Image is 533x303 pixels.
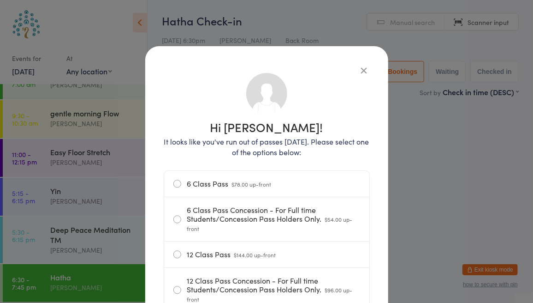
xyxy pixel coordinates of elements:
label: 6 Class Pass Concession - For Full time Students/Concession Pass Holders Only. [173,197,360,241]
span: $144.00 up-front [234,251,276,259]
p: It looks like you've run out of passes [DATE]. Please select one of the options below: [164,136,370,158]
h1: Hi [PERSON_NAME]! [164,121,370,133]
img: no_photo.png [245,72,288,115]
label: 6 Class Pass [173,171,360,197]
span: $78.00 up-front [232,180,272,188]
label: 12 Class Pass [173,242,360,267]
